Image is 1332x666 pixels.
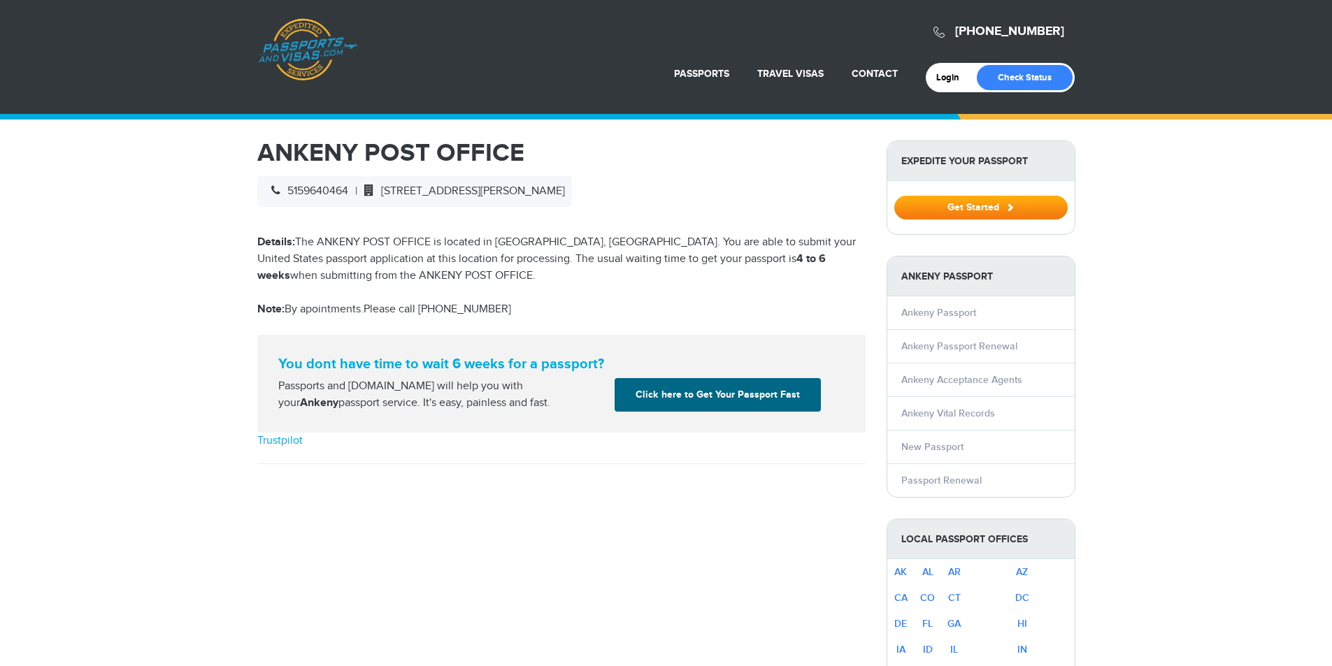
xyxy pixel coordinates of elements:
a: AZ [1016,566,1028,578]
a: CA [894,592,908,604]
a: Click here to Get Your Passport Fast [615,378,821,412]
span: [STREET_ADDRESS][PERSON_NAME] [357,184,565,198]
a: Trustpilot [257,434,303,447]
a: Ankeny Passport Renewal [901,340,1017,352]
a: New Passport [901,441,964,453]
p: The ANKENY POST OFFICE is located in [GEOGRAPHIC_DATA], [GEOGRAPHIC_DATA]. You are able to submit... [257,234,866,284]
a: AL [922,566,933,578]
strong: 4 to 6 weeks [257,252,826,282]
button: Get Started [894,196,1068,219]
a: FL [922,618,933,630]
a: CT [948,592,961,604]
strong: Details: [257,236,295,249]
a: Travel Visas [757,68,824,80]
a: CO [920,592,935,604]
a: Ankeny Passport [901,307,976,319]
a: Contact [852,68,898,80]
a: IA [896,644,905,656]
div: Passports and [DOMAIN_NAME] will help you with your passport service. It's easy, painless and fast. [273,378,610,412]
a: IL [950,644,958,656]
a: IN [1017,644,1027,656]
a: DE [894,618,907,630]
strong: Ankeny Passport [887,256,1075,296]
a: DC [1015,592,1029,604]
span: 5159640464 [264,184,348,198]
a: Passport Renewal [901,475,982,486]
p: By apointments.Please call [PHONE_NUMBER] [257,301,866,318]
a: HI [1017,618,1027,630]
h1: ANKENY POST OFFICE [257,140,866,166]
div: | [257,176,572,207]
a: Ankeny Acceptance Agents [901,374,1022,386]
a: Login [936,72,969,83]
strong: Expedite Your Passport [887,141,1075,181]
a: Passports [674,68,729,80]
a: Passports & [DOMAIN_NAME] [258,18,357,81]
strong: You dont have time to wait 6 weeks for a passport? [278,356,845,372]
a: Ankeny Vital Records [901,407,995,419]
a: GA [947,618,961,630]
a: ID [923,644,933,656]
a: Get Started [894,201,1068,212]
a: Check Status [977,65,1073,90]
strong: Local Passport Offices [887,519,1075,559]
a: AK [894,566,907,578]
strong: Ankeny [300,396,338,410]
strong: Note: [257,303,285,316]
a: AR [948,566,961,578]
a: [PHONE_NUMBER] [955,24,1064,39]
